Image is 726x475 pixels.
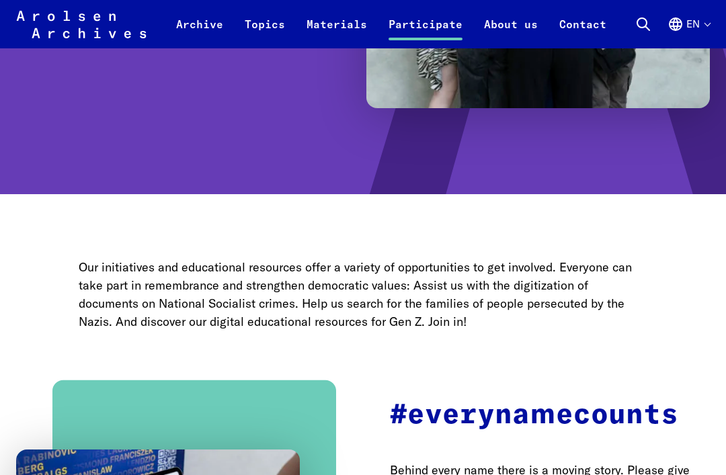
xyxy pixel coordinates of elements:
a: Contact [549,16,617,48]
strong: #everynamecounts [390,402,678,430]
a: Archive [165,16,234,48]
a: Participate [378,16,473,48]
a: Topics [234,16,296,48]
nav: Primary [165,8,617,40]
button: English, language selection [668,16,710,48]
a: About us [473,16,549,48]
a: Materials [296,16,378,48]
p: Our initiatives and educational resources offer a variety of opportunities to get involved. Every... [79,259,647,332]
